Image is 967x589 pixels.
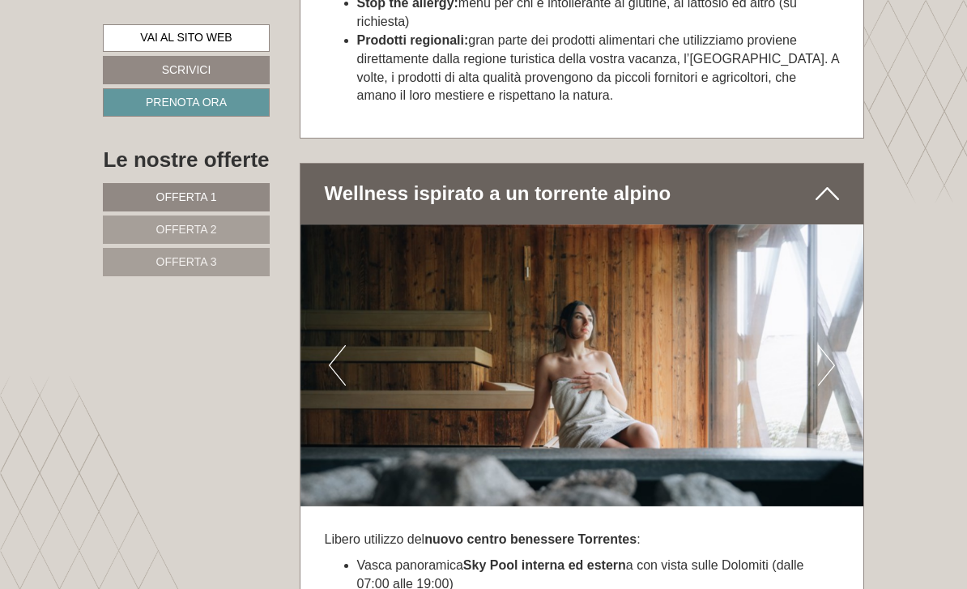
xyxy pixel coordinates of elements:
[463,558,626,572] strong: Sky Pool interna ed estern
[156,223,217,236] span: Offerta 2
[103,56,270,84] a: Scrivici
[103,145,270,175] div: Le nostre offerte
[325,531,840,549] p: Libero utilizzo del :
[103,88,270,117] a: Prenota ora
[357,33,469,47] strong: Prodotti regionali:
[357,32,840,105] li: gran parte dei prodotti alimentari che utilizziamo proviene direttamente dalla regione turistica ...
[300,164,864,224] div: Wellness ispirato a un torrente alpino
[156,255,217,268] span: Offerta 3
[818,345,835,386] button: Next
[329,345,346,386] button: Previous
[156,190,217,203] span: Offerta 1
[424,532,637,546] strong: nuovo centro benessere Torrentes
[103,24,270,52] a: Vai al sito web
